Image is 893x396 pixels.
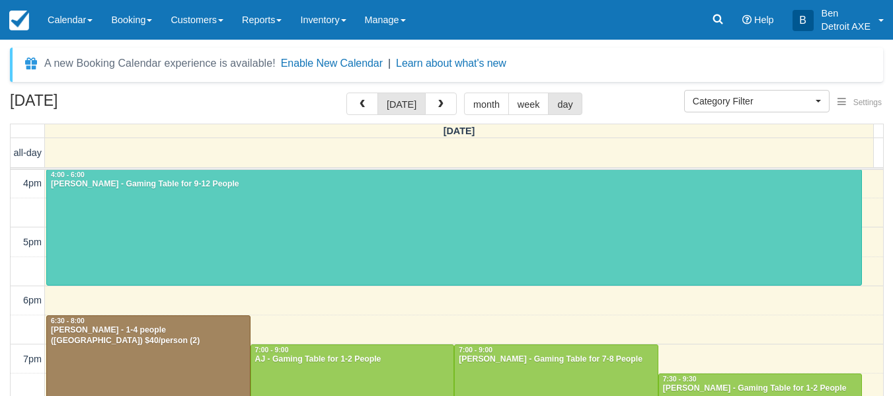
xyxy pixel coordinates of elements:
[14,147,42,158] span: all-day
[822,7,871,20] p: Ben
[51,171,85,178] span: 4:00 - 6:00
[458,354,654,365] div: [PERSON_NAME] - Gaming Table for 7-8 People
[459,346,492,354] span: 7:00 - 9:00
[50,179,858,190] div: [PERSON_NAME] - Gaming Table for 9-12 People
[9,11,29,30] img: checkfront-main-nav-mini-logo.png
[281,57,383,70] button: Enable New Calendar
[508,93,549,115] button: week
[822,20,871,33] p: Detroit AXE
[254,354,451,365] div: AJ - Gaming Table for 1-2 People
[23,295,42,305] span: 6pm
[23,237,42,247] span: 5pm
[548,93,582,115] button: day
[684,90,830,112] button: Category Filter
[693,95,812,108] span: Category Filter
[377,93,426,115] button: [DATE]
[444,126,475,136] span: [DATE]
[396,58,506,69] a: Learn about what's new
[663,376,697,383] span: 7:30 - 9:30
[662,383,859,394] div: [PERSON_NAME] - Gaming Table for 1-2 People
[388,58,391,69] span: |
[754,15,774,25] span: Help
[255,346,289,354] span: 7:00 - 9:00
[464,93,509,115] button: month
[793,10,814,31] div: B
[23,178,42,188] span: 4pm
[10,93,177,117] h2: [DATE]
[51,317,85,325] span: 6:30 - 8:00
[50,325,247,346] div: [PERSON_NAME] - 1-4 people ([GEOGRAPHIC_DATA]) $40/person (2)
[742,15,752,24] i: Help
[830,93,890,112] button: Settings
[46,169,862,286] a: 4:00 - 6:00[PERSON_NAME] - Gaming Table for 9-12 People
[853,98,882,107] span: Settings
[44,56,276,71] div: A new Booking Calendar experience is available!
[23,354,42,364] span: 7pm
